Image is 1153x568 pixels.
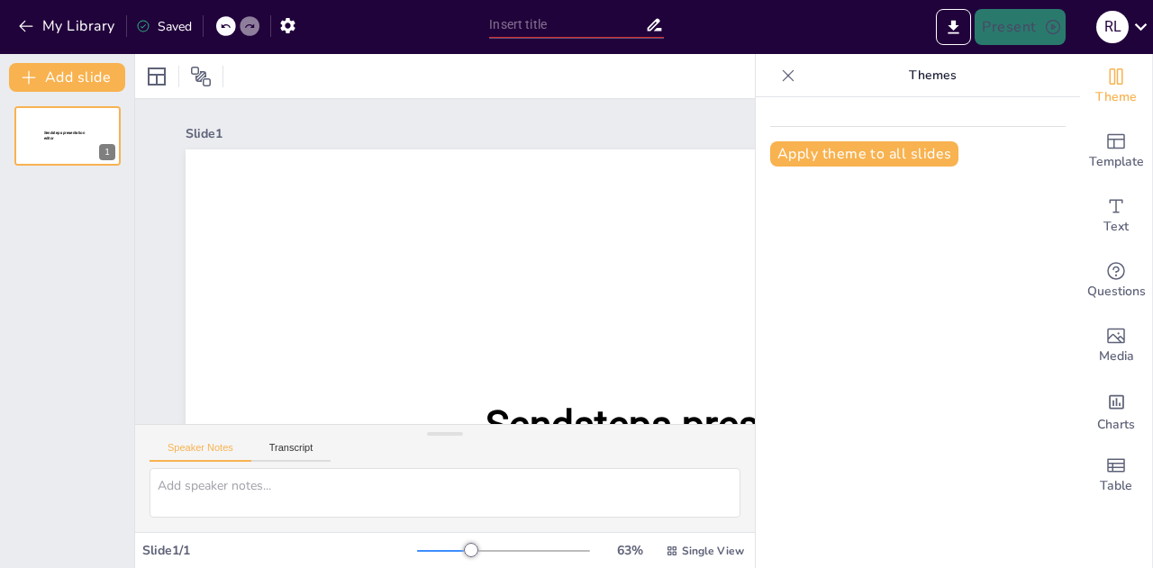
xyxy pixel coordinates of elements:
[486,402,903,504] span: Sendsteps presentation editor
[1080,248,1152,313] div: Get real-time input from your audience
[1099,347,1134,366] span: Media
[136,18,192,35] div: Saved
[142,542,417,559] div: Slide 1 / 1
[489,12,644,38] input: Insert title
[1096,11,1129,43] div: R L
[9,63,125,92] button: Add slide
[1080,313,1152,378] div: Add images, graphics, shapes or video
[1080,378,1152,443] div: Add charts and graphs
[1089,152,1144,172] span: Template
[1080,119,1152,184] div: Add ready made slides
[44,131,85,140] span: Sendsteps presentation editor
[1080,443,1152,508] div: Add a table
[14,12,123,41] button: My Library
[190,66,212,87] span: Position
[150,442,251,462] button: Speaker Notes
[1095,87,1137,107] span: Theme
[803,54,1062,97] p: Themes
[251,442,331,462] button: Transcript
[186,125,1077,142] div: Slide 1
[99,144,115,160] div: 1
[142,62,171,91] div: Layout
[608,542,651,559] div: 63 %
[936,9,971,45] button: Export to PowerPoint
[14,106,121,166] div: Sendsteps presentation editor1
[1103,217,1129,237] span: Text
[1080,54,1152,119] div: Change the overall theme
[770,141,958,167] button: Apply theme to all slides
[1096,9,1129,45] button: R L
[1100,476,1132,496] span: Table
[975,9,1065,45] button: Present
[1087,282,1146,302] span: Questions
[682,544,744,558] span: Single View
[1080,184,1152,248] div: Add text boxes
[1097,415,1135,435] span: Charts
